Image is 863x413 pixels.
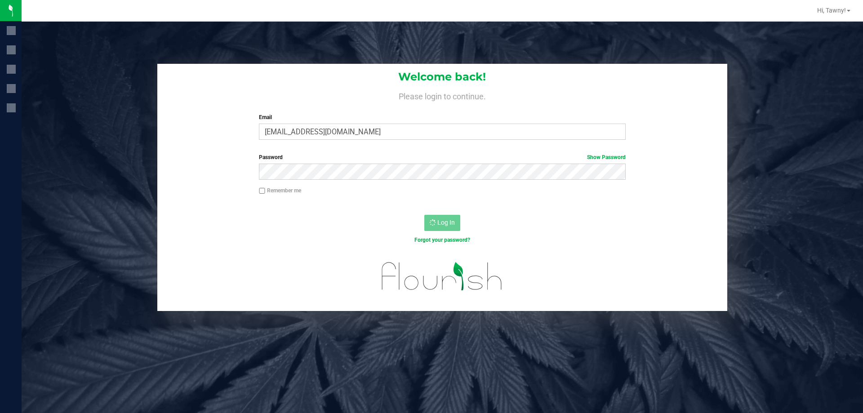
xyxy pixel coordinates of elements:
[259,188,265,194] input: Remember me
[817,7,846,14] span: Hi, Tawny!
[414,237,470,243] a: Forgot your password?
[437,219,455,226] span: Log In
[259,154,283,160] span: Password
[259,187,301,195] label: Remember me
[587,154,626,160] a: Show Password
[157,90,727,101] h4: Please login to continue.
[259,113,625,121] label: Email
[157,71,727,83] h1: Welcome back!
[424,215,460,231] button: Log In
[371,253,513,299] img: flourish_logo.svg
